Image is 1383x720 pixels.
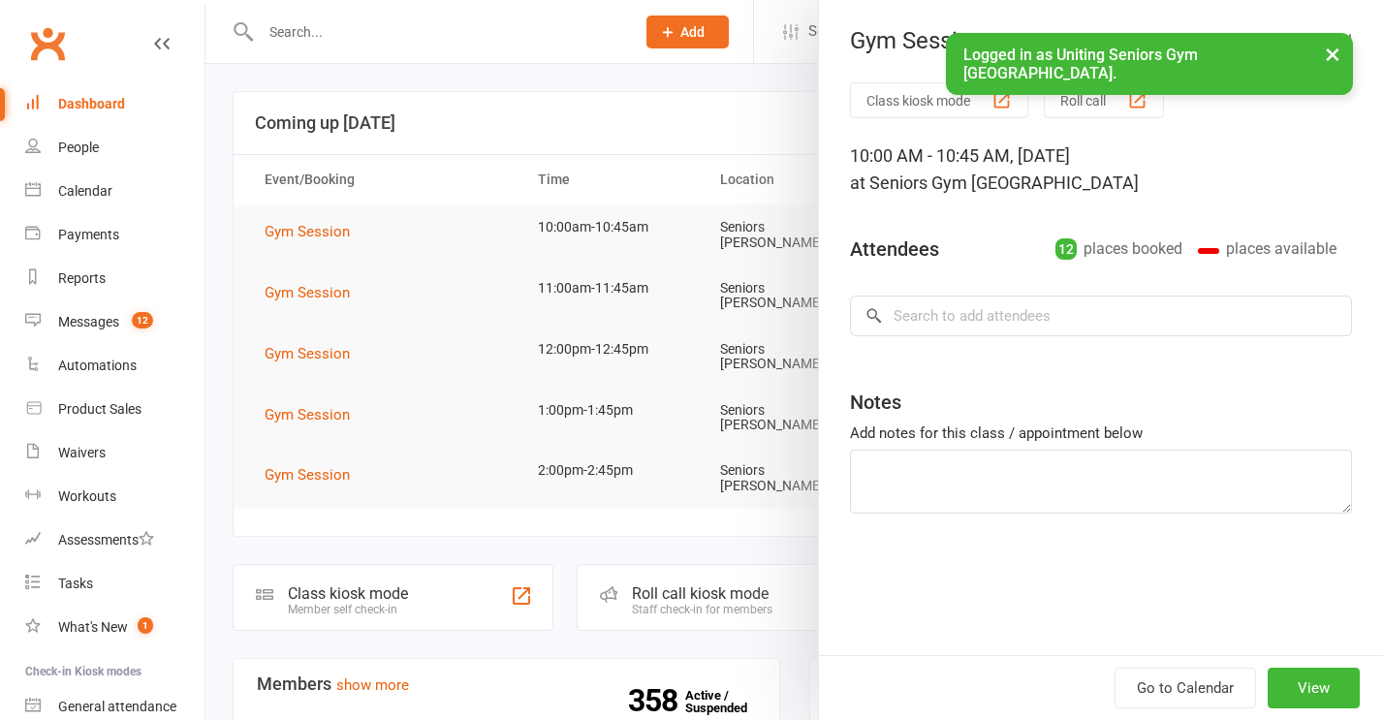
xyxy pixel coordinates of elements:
a: Messages 12 [25,300,204,344]
div: What's New [58,619,128,635]
a: Product Sales [25,388,204,431]
div: Workouts [58,488,116,504]
button: View [1268,668,1360,708]
div: 10:00 AM - 10:45 AM, [DATE] [850,142,1352,197]
a: Payments [25,213,204,257]
a: Tasks [25,562,204,606]
div: Dashboard [58,96,125,111]
a: Calendar [25,170,204,213]
div: Messages [58,314,119,329]
div: Automations [58,358,137,373]
div: General attendance [58,699,176,714]
div: Assessments [58,532,154,548]
a: Assessments [25,518,204,562]
span: 12 [132,312,153,329]
div: People [58,140,99,155]
a: Workouts [25,475,204,518]
div: Reports [58,270,106,286]
a: What's New1 [25,606,204,649]
span: at Seniors Gym [GEOGRAPHIC_DATA] [850,172,1139,193]
div: Product Sales [58,401,141,417]
a: Dashboard [25,82,204,126]
span: Logged in as Uniting Seniors Gym [GEOGRAPHIC_DATA]. [963,46,1198,82]
div: Waivers [58,445,106,460]
div: places booked [1055,235,1182,263]
div: Gym Session [819,27,1383,54]
a: Reports [25,257,204,300]
a: Automations [25,344,204,388]
div: Notes [850,389,901,416]
div: places available [1198,235,1336,263]
div: 12 [1055,238,1077,260]
a: People [25,126,204,170]
div: Add notes for this class / appointment below [850,422,1352,445]
div: Payments [58,227,119,242]
div: Tasks [58,576,93,591]
div: Calendar [58,183,112,199]
button: × [1315,33,1350,75]
a: Go to Calendar [1115,668,1256,708]
a: Waivers [25,431,204,475]
input: Search to add attendees [850,296,1352,336]
a: Clubworx [23,19,72,68]
span: 1 [138,617,153,634]
div: Attendees [850,235,939,263]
